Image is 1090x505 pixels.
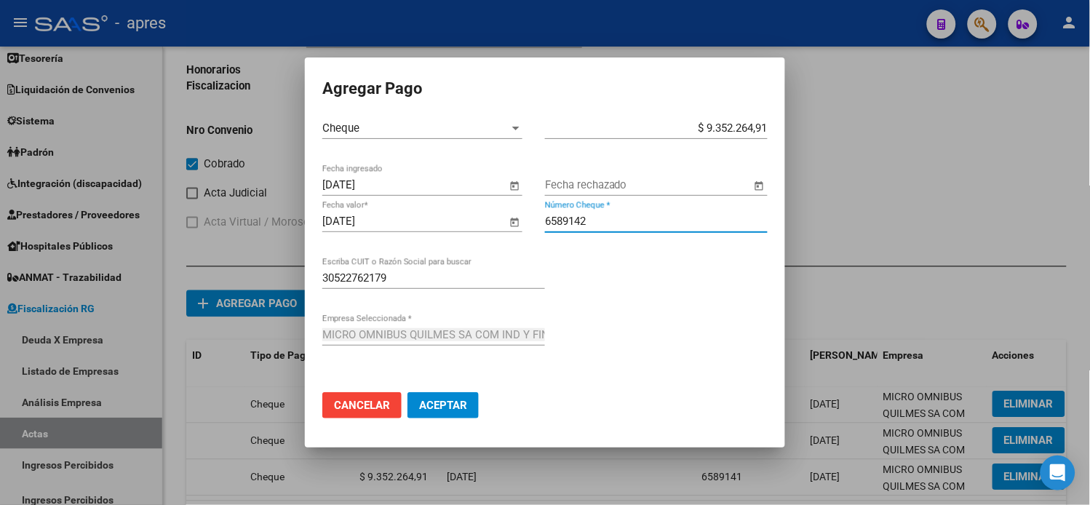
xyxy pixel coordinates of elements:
[322,122,359,135] span: Cheque
[506,178,523,194] button: Open calendar
[1041,456,1075,490] div: Open Intercom Messenger
[419,399,467,412] span: Aceptar
[407,392,479,418] button: Aceptar
[752,178,768,194] button: Open calendar
[506,214,523,231] button: Open calendar
[322,392,402,418] button: Cancelar
[334,399,390,412] span: Cancelar
[322,75,768,103] h2: Agregar Pago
